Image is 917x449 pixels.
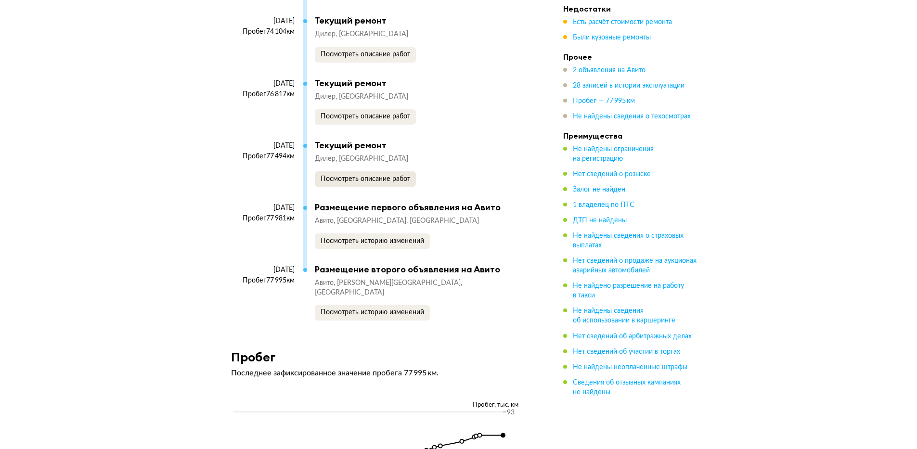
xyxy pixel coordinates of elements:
[573,113,691,120] span: Не найдены сведения о техосмотрах
[573,82,685,89] span: 28 записей в истории эксплуатации
[507,409,515,416] tspan: 93
[315,280,462,295] span: [PERSON_NAME][GEOGRAPHIC_DATA], [GEOGRAPHIC_DATA]
[563,4,698,13] h4: Недостатки
[573,34,651,41] span: Были кузовные ремонты
[339,31,408,38] span: [GEOGRAPHIC_DATA]
[231,214,295,223] div: Пробег 77 981 км
[573,232,684,249] span: Не найдены сведения о страховых выплатах
[321,113,410,120] span: Посмотреть описание работ
[231,152,295,161] div: Пробег 77 494 км
[315,31,339,38] span: Дилер
[315,47,416,63] button: Посмотреть описание работ
[339,155,408,162] span: [GEOGRAPHIC_DATA]
[573,348,680,355] span: Нет сведений об участии в торгах
[321,176,410,182] span: Посмотреть описание работ
[231,276,295,285] div: Пробег 77 995 км
[315,305,430,321] button: Посмотреть историю изменений
[573,363,687,370] span: Не найдены неоплаченные штрафы
[573,333,692,339] span: Нет сведений об арбитражных делах
[315,171,416,187] button: Посмотреть описание работ
[315,140,525,151] div: Текущий ремонт
[321,51,410,58] span: Посмотреть описание работ
[573,67,646,74] span: 2 объявления на Авито
[315,264,525,275] div: Размещение второго объявления на Авито
[231,79,295,88] div: [DATE]
[231,401,534,410] div: Пробег, тыс. км
[315,78,525,89] div: Текущий ремонт
[231,349,276,364] h3: Пробег
[315,233,430,249] button: Посмотреть историю изменений
[315,15,525,26] div: Текущий ремонт
[315,280,337,286] span: Авито
[315,93,339,100] span: Дилер
[573,186,625,193] span: Залог не найден
[231,141,295,150] div: [DATE]
[231,27,295,36] div: Пробег 74 104 км
[337,218,479,224] span: [GEOGRAPHIC_DATA], [GEOGRAPHIC_DATA]
[573,146,654,162] span: Не найдены ограничения на регистрацию
[321,238,424,244] span: Посмотреть историю изменений
[563,52,698,62] h4: Прочее
[573,202,634,208] span: 1 владелец по ПТС
[321,309,424,316] span: Посмотреть историю изменений
[231,266,295,274] div: [DATE]
[231,204,295,212] div: [DATE]
[315,155,339,162] span: Дилер
[231,90,295,99] div: Пробег 76 817 км
[231,368,534,378] p: Последнее зафиксированное значение пробега 77 995 км.
[315,109,416,125] button: Посмотреть описание работ
[573,379,681,395] span: Сведения об отзывных кампаниях не найдены
[573,98,635,104] span: Пробег — 77 995 км
[573,308,675,324] span: Не найдены сведения об использовании в каршеринге
[573,282,684,299] span: Не найдено разрешение на работу в такси
[573,19,672,26] span: Есть расчёт стоимости ремонта
[315,202,525,213] div: Размещение первого объявления на Авито
[573,171,651,178] span: Нет сведений о розыске
[339,93,408,100] span: [GEOGRAPHIC_DATA]
[315,218,337,224] span: Авито
[563,131,698,141] h4: Преимущества
[231,17,295,26] div: [DATE]
[573,217,627,224] span: ДТП не найдены
[573,257,697,274] span: Нет сведений о продаже на аукционах аварийных автомобилей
